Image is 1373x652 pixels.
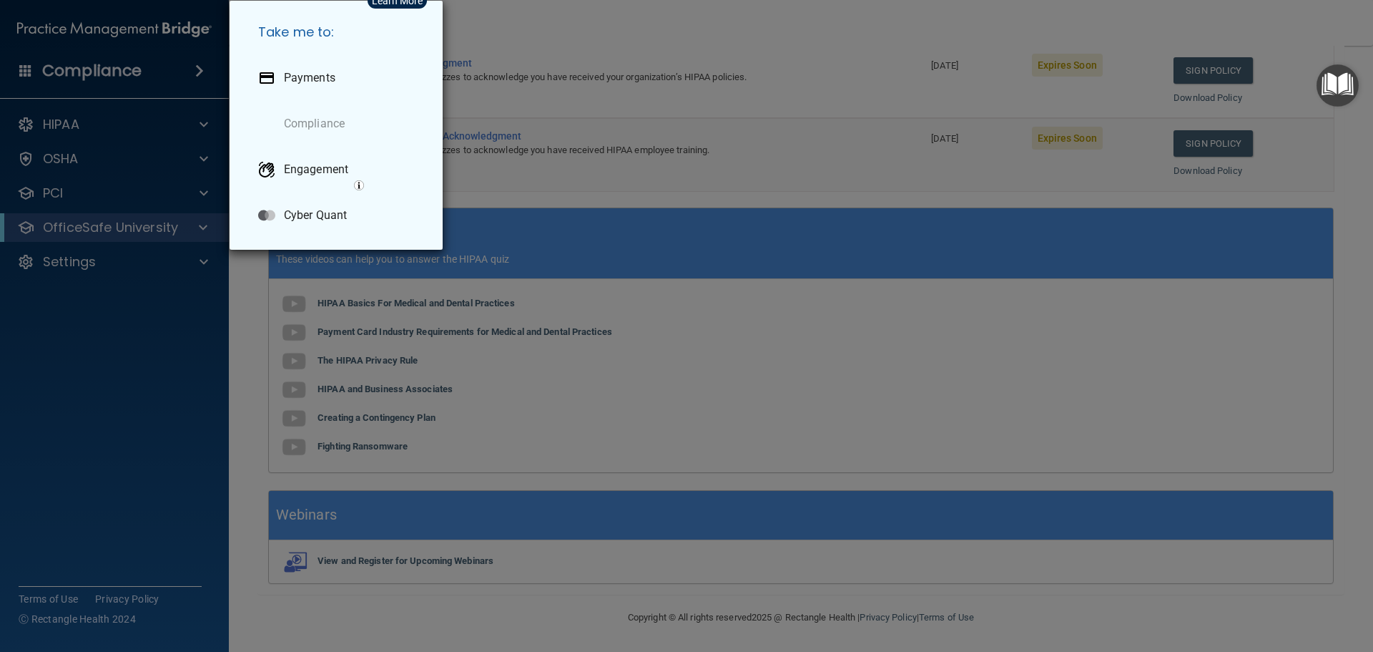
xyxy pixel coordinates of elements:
p: Payments [284,71,335,85]
p: Engagement [284,162,348,177]
a: Cyber Quant [247,195,431,235]
h5: Take me to: [247,12,431,52]
a: Payments [247,58,431,98]
a: Compliance [247,104,431,144]
p: Cyber Quant [284,208,347,223]
iframe: Drift Widget Chat Controller [1126,550,1356,608]
button: Open Resource Center [1317,64,1359,107]
a: Engagement [247,150,431,190]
